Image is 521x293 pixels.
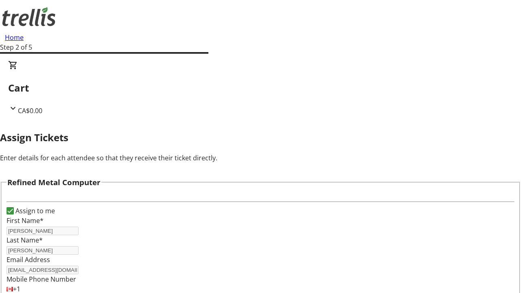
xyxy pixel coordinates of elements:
[8,60,513,116] div: CartCA$0.00
[8,81,513,95] h2: Cart
[7,236,43,245] label: Last Name*
[7,216,44,225] label: First Name*
[7,255,50,264] label: Email Address
[7,177,101,188] h3: Refined Metal Computer
[14,206,55,216] label: Assign to me
[7,275,76,284] label: Mobile Phone Number
[18,106,42,115] span: CA$0.00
